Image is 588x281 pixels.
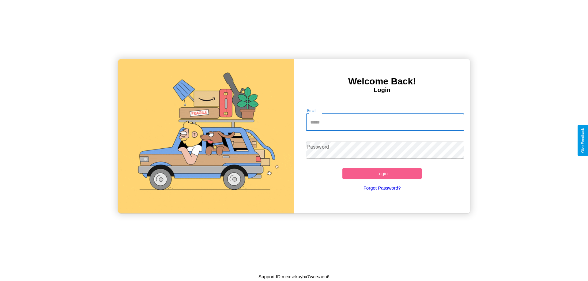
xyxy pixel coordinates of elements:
p: Support ID: mexsekuyhx7wcrsaeu6 [258,272,330,281]
a: Forgot Password? [303,179,462,197]
img: gif [118,59,294,213]
h4: Login [294,87,470,94]
label: Email [307,108,317,113]
div: Give Feedback [581,128,585,153]
h3: Welcome Back! [294,76,470,87]
button: Login [342,168,422,179]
